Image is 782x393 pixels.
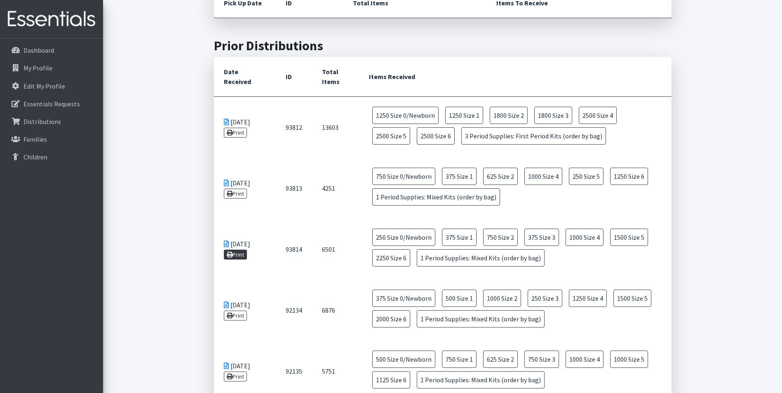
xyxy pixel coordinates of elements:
[224,189,247,199] a: Print
[417,249,545,267] span: 1 Period Supplies: Mixed Kits (order by bag)
[483,351,518,368] span: 625 Size 2
[461,127,606,145] span: 3 Period Supplies: First Period Kits (order by bag)
[214,158,276,219] td: [DATE]
[23,82,65,90] p: Edit My Profile
[372,107,439,124] span: 1250 Size 0/Newborn
[483,168,518,185] span: 625 Size 2
[214,97,276,158] td: [DATE]
[312,57,359,97] th: Total Items
[442,229,477,246] span: 375 Size 1
[3,42,100,58] a: Dashboard
[417,310,545,327] span: 1 Period Supplies: Mixed Kits (order by bag)
[372,229,435,246] span: 250 Size 0/Newborn
[214,219,276,280] td: [DATE]
[3,5,100,33] img: HumanEssentials
[276,219,312,280] td: 93814
[442,168,477,185] span: 375 Size 1
[442,290,477,307] span: 500 Size 1
[276,158,312,219] td: 93813
[23,64,52,72] p: My Profile
[534,107,572,124] span: 1800 Size 3
[417,371,545,388] span: 1 Period Supplies: Mixed Kits (order by bag)
[3,78,100,94] a: Edit My Profile
[569,290,607,307] span: 1250 Size 4
[224,311,247,320] a: Print
[610,168,648,185] span: 1250 Size 6
[23,117,61,126] p: Distributions
[214,38,672,54] h2: Prior Distributions
[23,153,47,161] p: Children
[372,168,435,185] span: 750 Size 0/Newborn
[445,107,483,124] span: 1250 Size 1
[524,351,559,368] span: 750 Size 3
[23,135,47,143] p: Families
[372,351,435,368] span: 500 Size 0/Newborn
[569,168,604,185] span: 250 Size 5
[3,131,100,147] a: Families
[276,97,312,158] td: 93812
[372,371,410,388] span: 1125 Size 6
[613,290,651,307] span: 1500 Size 5
[312,97,359,158] td: 13603
[224,128,247,138] a: Print
[417,127,455,145] span: 2500 Size 6
[372,188,500,206] span: 1 Period Supplies: Mixed Kits (order by bag)
[359,57,671,97] th: Items Received
[23,46,54,54] p: Dashboard
[566,229,604,246] span: 1000 Size 4
[224,372,247,381] a: Print
[3,96,100,112] a: Essentials Requests
[312,280,359,341] td: 6876
[312,158,359,219] td: 4251
[372,249,410,267] span: 2250 Size 6
[276,57,312,97] th: ID
[610,229,648,246] span: 1500 Size 5
[214,57,276,97] th: Date Received
[528,290,562,307] span: 250 Size 3
[566,351,604,368] span: 1000 Size 4
[483,229,518,246] span: 750 Size 2
[372,290,435,307] span: 375 Size 0/Newborn
[442,351,477,368] span: 750 Size 1
[3,149,100,165] a: Children
[23,100,80,108] p: Essentials Requests
[372,310,410,327] span: 2000 Size 6
[214,280,276,341] td: [DATE]
[3,113,100,130] a: Distributions
[524,229,559,246] span: 375 Size 3
[372,127,410,145] span: 2500 Size 5
[490,107,528,124] span: 1800 Size 2
[276,280,312,341] td: 92134
[524,168,562,185] span: 1000 Size 4
[224,250,247,260] a: Print
[610,351,648,368] span: 1000 Size 5
[483,290,521,307] span: 1000 Size 2
[312,219,359,280] td: 6501
[3,60,100,76] a: My Profile
[579,107,617,124] span: 2500 Size 4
